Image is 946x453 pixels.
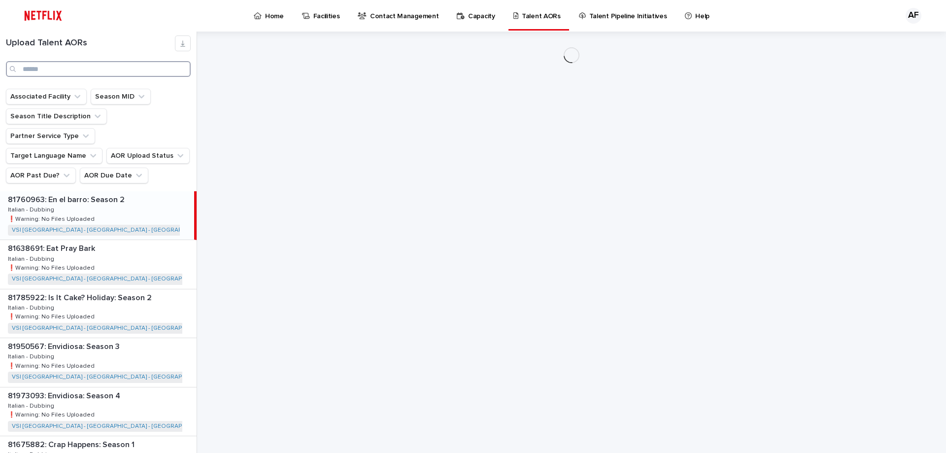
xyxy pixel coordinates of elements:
[8,410,97,418] p: ❗️Warning: No Files Uploaded
[6,148,102,164] button: Target Language Name
[8,291,154,303] p: 81785922: Is It Cake? Holiday: Season 2
[106,148,190,164] button: AOR Upload Status
[12,423,211,430] a: VSI [GEOGRAPHIC_DATA] - [GEOGRAPHIC_DATA] - [GEOGRAPHIC_DATA]
[91,89,151,105] button: Season MID
[20,6,67,26] img: ifQbXi3ZQGMSEF7WDB7W
[80,168,148,183] button: AOR Due Date
[12,227,211,234] a: VSI [GEOGRAPHIC_DATA] - [GEOGRAPHIC_DATA] - [GEOGRAPHIC_DATA]
[6,128,95,144] button: Partner Service Type
[8,389,122,401] p: 81973093: Envidiosa: Season 4
[12,276,211,282] a: VSI [GEOGRAPHIC_DATA] - [GEOGRAPHIC_DATA] - [GEOGRAPHIC_DATA]
[8,193,127,205] p: 81760963: En el barro: Season 2
[8,401,56,410] p: Italian - Dubbing
[6,108,107,124] button: Season Title Description
[8,205,56,213] p: Italian - Dubbing
[6,61,191,77] input: Search
[8,254,56,263] p: Italian - Dubbing
[8,340,122,351] p: 81950567: Envidiosa: Season 3
[8,351,56,360] p: Italian - Dubbing
[8,361,97,370] p: ❗️Warning: No Files Uploaded
[8,303,56,312] p: Italian - Dubbing
[8,214,97,223] p: ❗️Warning: No Files Uploaded
[12,374,211,381] a: VSI [GEOGRAPHIC_DATA] - [GEOGRAPHIC_DATA] - [GEOGRAPHIC_DATA]
[6,89,87,105] button: Associated Facility
[8,312,97,320] p: ❗️Warning: No Files Uploaded
[8,438,136,450] p: 81675882: Crap Happens: Season 1
[6,168,76,183] button: AOR Past Due?
[8,263,97,272] p: ❗️Warning: No Files Uploaded
[8,242,97,253] p: 81638691: Eat Pray Bark
[12,325,211,332] a: VSI [GEOGRAPHIC_DATA] - [GEOGRAPHIC_DATA] - [GEOGRAPHIC_DATA]
[906,8,921,24] div: AF
[6,38,175,49] h1: Upload Talent AORs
